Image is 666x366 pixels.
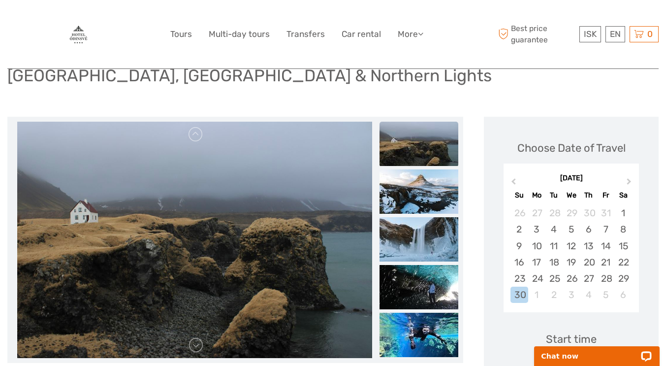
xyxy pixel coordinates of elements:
div: Choose Monday, November 10th, 2025 [528,238,545,254]
div: Choose Friday, November 7th, 2025 [597,221,614,237]
iframe: LiveChat chat widget [528,335,666,366]
div: Choose Sunday, November 23rd, 2025 [510,270,528,287]
div: Choose Thursday, November 27th, 2025 [580,270,597,287]
div: Choose Sunday, November 2nd, 2025 [510,221,528,237]
div: Choose Thursday, November 13th, 2025 [580,238,597,254]
div: Choose Wednesday, November 26th, 2025 [563,270,580,287]
div: Choose Monday, November 3rd, 2025 [528,221,545,237]
div: Fr [597,189,614,202]
div: Choose Thursday, October 30th, 2025 [580,205,597,221]
img: 62dda7bd77244f27ae929d2e4713695a_slider_thumbnail.jpeg [380,313,458,357]
div: Choose Friday, November 14th, 2025 [597,238,614,254]
div: Choose Monday, October 27th, 2025 [528,205,545,221]
img: 954d0cebe1f64179873689d10bcbd24e_slider_thumbnail.jpeg [380,122,458,166]
div: Choose Monday, December 1st, 2025 [528,287,545,303]
div: Choose Saturday, November 8th, 2025 [614,221,632,237]
div: Sa [614,189,632,202]
div: Su [510,189,528,202]
div: Choose Wednesday, December 3rd, 2025 [563,287,580,303]
span: ISK [584,29,597,39]
div: Choose Friday, November 28th, 2025 [597,270,614,287]
div: Choose Saturday, November 15th, 2025 [614,238,632,254]
div: Choose Wednesday, November 19th, 2025 [563,254,580,270]
div: Choose Thursday, November 6th, 2025 [580,221,597,237]
div: Choose Tuesday, November 18th, 2025 [545,254,563,270]
a: Car rental [342,27,381,41]
a: Transfers [286,27,325,41]
div: Choose Thursday, December 4th, 2025 [580,287,597,303]
div: Choose Monday, November 24th, 2025 [528,270,545,287]
span: 0 [646,29,654,39]
div: Choose Thursday, November 20th, 2025 [580,254,597,270]
button: Previous Month [505,176,520,192]
div: Choose Friday, November 21st, 2025 [597,254,614,270]
a: Multi-day tours [209,27,270,41]
img: 5754ffea4d6846ecb50edd9dade9a6d0_slider_thumbnail.jpeg [380,169,458,214]
div: Choose Friday, December 5th, 2025 [597,287,614,303]
div: Choose Tuesday, October 28th, 2025 [545,205,563,221]
img: 87-17f89c9f-0478-4bb1-90ba-688bff3adf49_logo_big.jpg [67,24,90,45]
span: Best price guarantee [496,23,577,45]
div: Choose Saturday, November 1st, 2025 [614,205,632,221]
a: More [398,27,423,41]
div: Choose Sunday, October 26th, 2025 [510,205,528,221]
div: Mo [528,189,545,202]
div: Choose Sunday, November 9th, 2025 [510,238,528,254]
div: Th [580,189,597,202]
a: Tours [170,27,192,41]
div: Choose Date of Travel [517,140,626,156]
div: Choose Saturday, December 6th, 2025 [614,287,632,303]
div: Start time [546,332,597,347]
img: 954d0cebe1f64179873689d10bcbd24e_main_slider.jpeg [17,122,373,358]
img: 89adf51ea1564a94867b3c418c1aaea8_slider_thumbnail.jpeg [380,265,458,309]
div: Choose Tuesday, November 4th, 2025 [545,221,563,237]
div: Choose Tuesday, November 11th, 2025 [545,238,563,254]
div: Choose Saturday, November 22nd, 2025 [614,254,632,270]
button: Next Month [622,176,638,192]
div: Choose Tuesday, November 25th, 2025 [545,270,563,287]
div: Choose Wednesday, November 12th, 2025 [563,238,580,254]
div: We [563,189,580,202]
div: EN [605,26,625,42]
div: Choose Wednesday, November 5th, 2025 [563,221,580,237]
div: Choose Wednesday, October 29th, 2025 [563,205,580,221]
div: Choose Sunday, November 30th, 2025 [510,287,528,303]
img: 60c79e77e52d4d858ad7e690be547858_slider_thumbnail.jpeg [380,217,458,262]
div: Choose Monday, November 17th, 2025 [528,254,545,270]
div: Tu [545,189,563,202]
div: Choose Saturday, November 29th, 2025 [614,270,632,287]
div: Choose Sunday, November 16th, 2025 [510,254,528,270]
div: Choose Tuesday, December 2nd, 2025 [545,287,563,303]
div: month 2025-11 [507,205,635,303]
div: [DATE] [504,173,639,184]
div: Choose Friday, October 31st, 2025 [597,205,614,221]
